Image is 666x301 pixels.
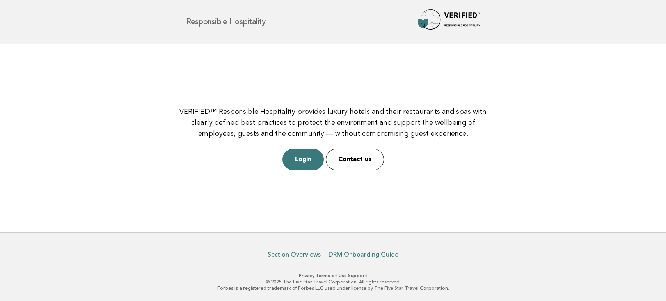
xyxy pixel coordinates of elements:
[329,251,398,259] a: DRM Onboarding Guide
[299,273,314,278] a: Privacy
[268,251,321,259] a: Section Overviews
[94,279,572,285] p: © 2025 The Five Star Travel Corporation. All rights reserved.
[94,285,572,291] p: Forbes is a registered trademark of Forbes LLC used under license by The Five Star Travel Corpora...
[316,273,347,278] a: Terms of Use
[348,273,367,278] a: Support
[326,149,384,170] a: Contact us
[418,9,480,34] img: Forbes Travel Guide
[94,273,572,279] p: · ·
[186,18,266,26] h1: Responsible Hospitality
[176,106,490,139] p: VERIFIED™ Responsible Hospitality provides luxury hotels and their restaurants and spas with clea...
[282,149,324,170] a: Login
